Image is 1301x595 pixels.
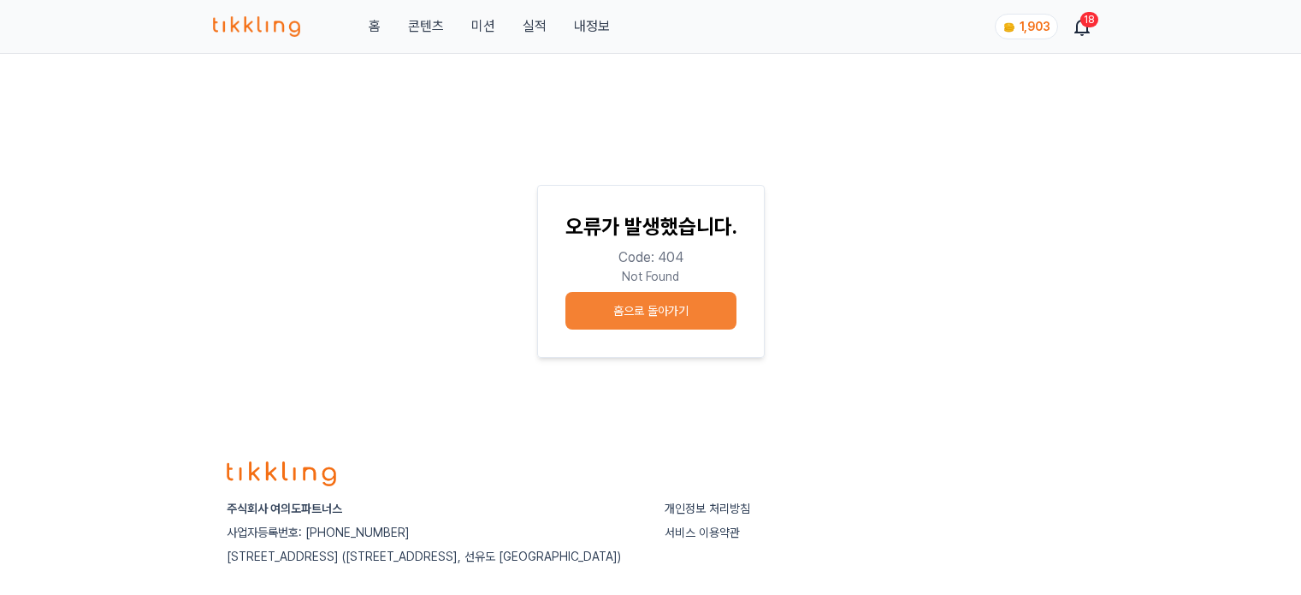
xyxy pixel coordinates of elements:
a: coin 1,903 [995,14,1055,39]
p: 주식회사 여의도파트너스 [227,500,637,517]
a: 내정보 [574,16,610,37]
a: 콘텐츠 [408,16,444,37]
img: 티끌링 [213,16,301,37]
button: 미션 [471,16,495,37]
img: coin [1002,21,1016,34]
a: 홈으로 돌아가기 [565,285,736,330]
p: 사업자등록번호: [PHONE_NUMBER] [227,524,637,541]
a: 18 [1075,16,1089,37]
p: Code: 404 [565,247,736,268]
p: Not Found [565,268,736,285]
img: logo [227,461,336,487]
p: 오류가 발생했습니다. [565,213,736,241]
p: [STREET_ADDRESS] ([STREET_ADDRESS], 선유도 [GEOGRAPHIC_DATA]) [227,548,637,565]
a: 실적 [523,16,547,37]
span: 1,903 [1020,20,1050,33]
a: 개인정보 처리방침 [665,502,750,515]
button: 홈으로 돌아가기 [565,292,736,330]
div: 18 [1080,12,1098,27]
a: 서비스 이용약관 [665,526,740,539]
a: 홈 [369,16,381,37]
